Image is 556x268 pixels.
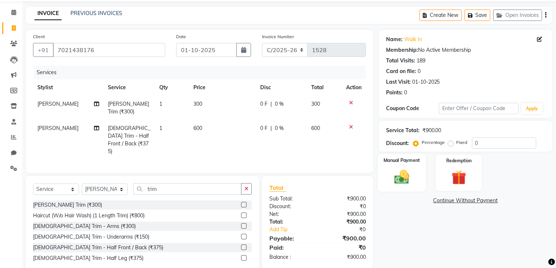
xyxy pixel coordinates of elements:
[264,226,327,233] a: Add Tip
[256,79,307,96] th: Disc
[159,101,162,107] span: 1
[386,127,419,134] div: Service Total:
[419,10,462,21] button: Create New
[386,57,415,65] div: Total Visits:
[389,169,414,186] img: _cash.svg
[193,125,202,131] span: 600
[176,33,186,40] label: Date
[317,203,371,210] div: ₹0
[53,43,165,57] input: Search by Name/Mobile/Email/Code
[412,78,440,86] div: 01-10-2025
[422,127,441,134] div: ₹900.00
[264,234,317,243] div: Payable:
[33,33,45,40] label: Client
[317,218,371,226] div: ₹900.00
[37,125,79,131] span: [PERSON_NAME]
[133,183,241,195] input: Search or Scan
[103,79,155,96] th: Service
[270,124,272,132] span: |
[386,46,418,54] div: Membership:
[270,100,272,108] span: |
[33,79,103,96] th: Stylist
[33,201,102,209] div: [PERSON_NAME] Trim (₹300)
[70,10,122,17] a: PREVIOUS INVOICES
[418,68,421,75] div: 0
[522,103,542,114] button: Apply
[404,36,422,43] a: Walk In
[465,10,490,21] button: Save
[317,243,371,252] div: ₹0
[386,78,411,86] div: Last Visit:
[264,253,317,261] div: Balance :
[311,125,320,131] span: 600
[327,226,371,233] div: ₹0
[380,197,551,204] a: Continue Without Payment
[33,244,163,251] div: [DEMOGRAPHIC_DATA] Trim - Half Front / Back (₹375)
[493,10,542,21] button: Open Invoices
[260,100,268,108] span: 0 F
[159,125,162,131] span: 1
[447,169,470,186] img: _gift.svg
[33,43,54,57] button: +91
[386,36,403,43] div: Name:
[446,157,472,164] label: Redemption
[417,57,425,65] div: 189
[108,125,150,155] span: [DEMOGRAPHIC_DATA] Trim - Half Front / Back (₹375)
[422,139,445,146] label: Percentage
[342,79,366,96] th: Action
[311,101,320,107] span: 300
[457,139,468,146] label: Fixed
[386,68,416,75] div: Card on file:
[37,101,79,107] span: [PERSON_NAME]
[193,101,202,107] span: 300
[384,157,420,164] label: Manual Payment
[269,184,286,192] span: Total
[264,210,317,218] div: Net:
[108,101,149,115] span: [PERSON_NAME] Trim (₹300)
[264,195,317,203] div: Sub Total:
[439,103,519,114] input: Enter Offer / Coupon Code
[264,218,317,226] div: Total:
[317,253,371,261] div: ₹900.00
[155,79,189,96] th: Qty
[34,66,371,79] div: Services
[386,140,409,147] div: Discount:
[33,222,136,230] div: [DEMOGRAPHIC_DATA] Trim - Arms (₹300)
[386,105,439,112] div: Coupon Code
[317,195,371,203] div: ₹900.00
[307,79,342,96] th: Total
[317,210,371,218] div: ₹900.00
[275,100,284,108] span: 0 %
[386,89,403,97] div: Points:
[260,124,268,132] span: 0 F
[275,124,284,132] span: 0 %
[404,89,407,97] div: 0
[189,79,256,96] th: Price
[386,46,545,54] div: No Active Membership
[262,33,294,40] label: Invoice Number
[264,203,317,210] div: Discount:
[34,7,62,20] a: INVOICE
[33,233,149,241] div: [DEMOGRAPHIC_DATA] Trim - Underarms (₹150)
[264,243,317,252] div: Paid:
[33,212,145,220] div: Haircut (W/o Hair Wash) (1 Length Trim) (₹800)
[317,234,371,243] div: ₹900.00
[33,254,143,262] div: [DEMOGRAPHIC_DATA] Trim - Half Leg (₹375)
